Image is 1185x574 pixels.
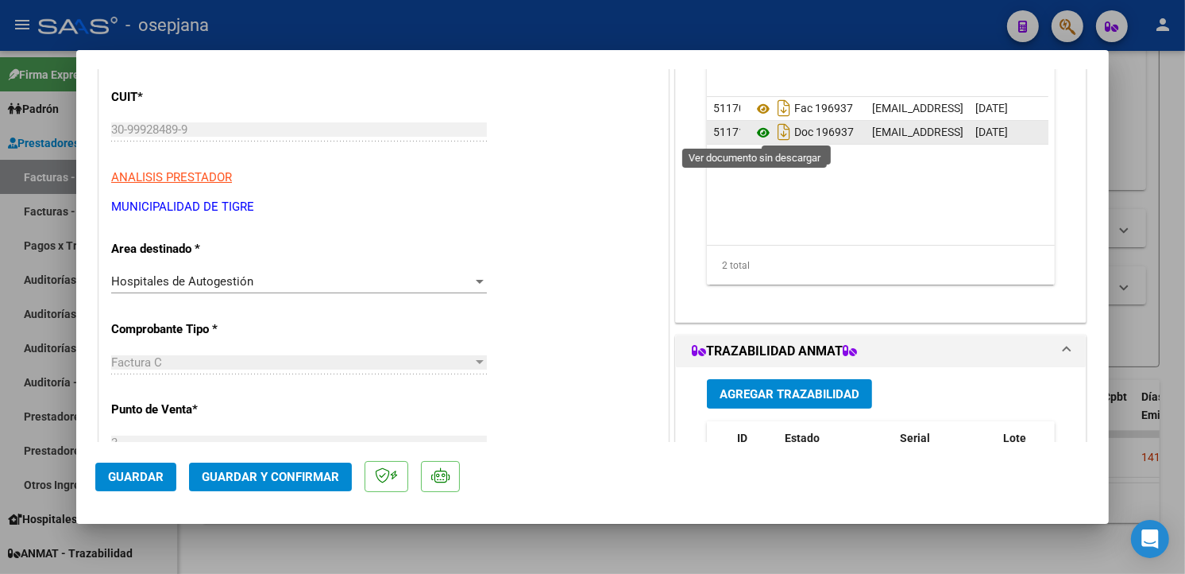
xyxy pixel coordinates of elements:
[975,102,1008,114] span: [DATE]
[737,432,747,444] span: ID
[111,88,275,107] p: CUIT
[894,421,997,474] datatable-header-cell: Serial
[111,198,656,216] p: MUNICIPALIDAD DE TIGRE
[997,421,1064,474] datatable-header-cell: Lote
[1003,432,1026,444] span: Lote
[774,95,794,121] i: Descargar documento
[692,342,857,361] h1: TRAZABILIDAD ANMAT
[111,355,162,370] span: Factura C
[108,470,164,484] span: Guardar
[111,274,253,289] span: Hospitales de Autogestión
[713,126,745,138] span: 51171
[111,240,275,258] p: Area destinado *
[189,463,352,491] button: Guardar y Confirmar
[707,379,872,409] button: Agregar Trazabilidad
[707,246,1055,285] div: 2 total
[774,119,794,145] i: Descargar documento
[753,126,854,139] span: Doc 196937
[785,432,820,444] span: Estado
[1131,520,1169,558] div: Open Intercom Messenger
[111,320,275,339] p: Comprobante Tipo *
[753,103,853,115] span: Fac 196937
[731,421,778,474] datatable-header-cell: ID
[111,170,232,184] span: ANALISIS PRESTADOR
[900,432,930,444] span: Serial
[95,463,176,491] button: Guardar
[202,470,339,484] span: Guardar y Confirmar
[720,387,859,401] span: Agregar Trazabilidad
[713,102,745,114] span: 51170
[676,335,1086,367] mat-expansion-panel-header: TRAZABILIDAD ANMAT
[778,421,894,474] datatable-header-cell: Estado
[975,126,1008,138] span: [DATE]
[111,401,275,419] p: Punto de Venta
